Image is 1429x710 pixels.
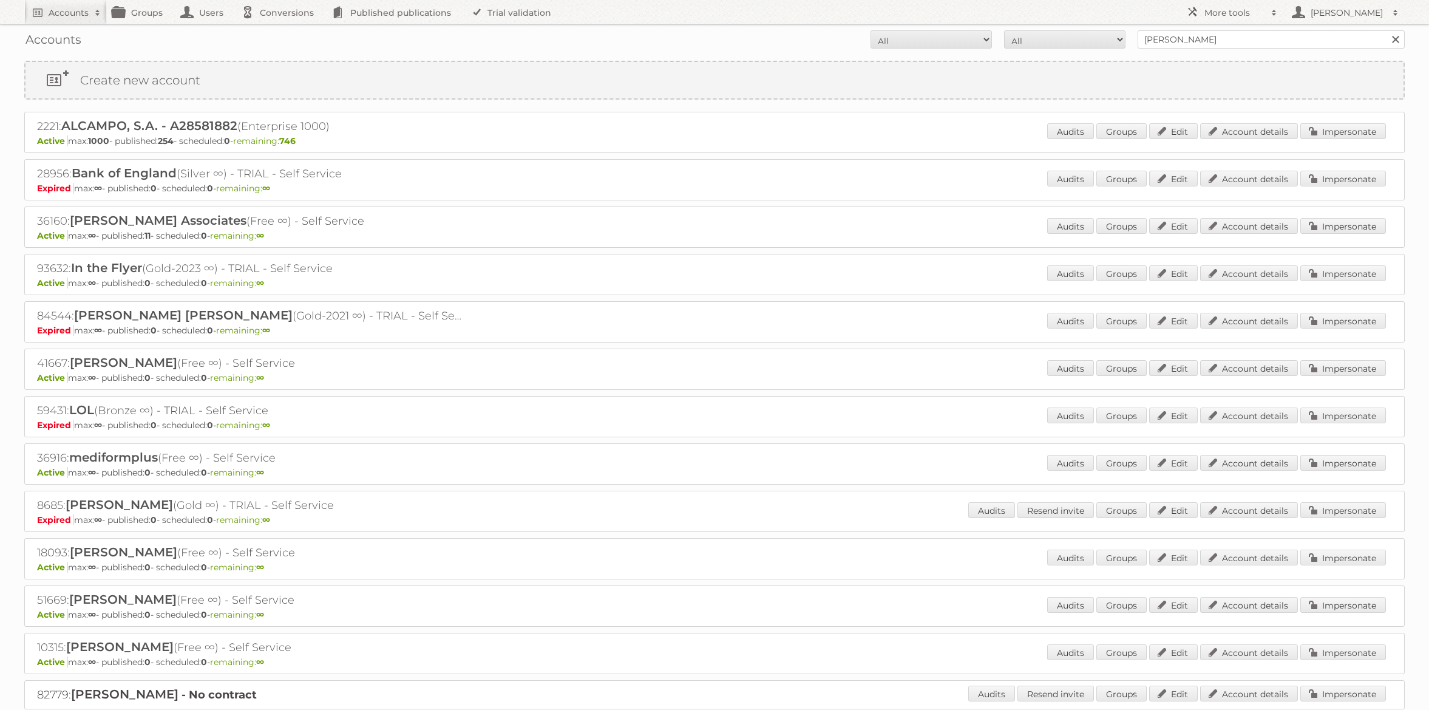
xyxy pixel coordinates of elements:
[1200,313,1298,329] a: Account details
[37,657,68,667] span: Active
[182,688,257,701] strong: - No contract
[37,278,1392,288] p: max: - published: - scheduled: -
[1096,502,1147,518] a: Groups
[1096,550,1147,565] a: Groups
[256,609,264,620] strong: ∞
[37,609,68,620] span: Active
[1149,408,1198,423] a: Edit
[1096,686,1147,701] a: Groups
[1047,218,1094,234] a: Audits
[1300,360,1386,376] a: Impersonate
[74,308,293,323] span: [PERSON_NAME] [PERSON_NAME]
[144,657,151,667] strong: 0
[37,135,1392,146] p: max: - published: - scheduled: -
[216,183,270,194] span: remaining:
[88,467,96,478] strong: ∞
[88,372,96,383] strong: ∞
[1149,265,1198,281] a: Edit
[37,325,1392,336] p: max: - published: - scheduled: -
[1047,597,1094,613] a: Audits
[158,135,174,146] strong: 254
[151,183,157,194] strong: 0
[1300,644,1386,660] a: Impersonate
[49,7,89,19] h2: Accounts
[88,562,96,573] strong: ∞
[216,514,270,525] span: remaining:
[207,325,213,336] strong: 0
[37,230,1392,241] p: max: - published: - scheduled: -
[37,372,68,383] span: Active
[37,562,1392,573] p: max: - published: - scheduled: -
[201,467,207,478] strong: 0
[144,230,151,241] strong: 11
[1204,7,1265,19] h2: More tools
[37,261,462,276] h2: 93632: (Gold-2023 ∞) - TRIAL - Self Service
[1149,123,1198,139] a: Edit
[37,183,74,194] span: Expired
[216,325,270,336] span: remaining:
[210,609,264,620] span: remaining:
[1149,597,1198,613] a: Edit
[37,640,462,655] h2: 10315: (Free ∞) - Self Service
[1200,644,1298,660] a: Account details
[207,420,213,431] strong: 0
[1149,644,1198,660] a: Edit
[37,657,1392,667] p: max: - published: - scheduled: -
[210,230,264,241] span: remaining:
[1300,408,1386,423] a: Impersonate
[144,562,151,573] strong: 0
[1047,360,1094,376] a: Audits
[262,514,270,525] strong: ∞
[216,420,270,431] span: remaining:
[37,420,74,431] span: Expired
[256,372,264,383] strong: ∞
[1300,686,1386,701] a: Impersonate
[25,62,1404,98] a: Create new account
[1149,218,1198,234] a: Edit
[144,609,151,620] strong: 0
[37,609,1392,620] p: max: - published: - scheduled: -
[37,372,1392,383] p: max: - published: - scheduled: -
[72,166,177,180] span: Bank of England
[201,230,207,241] strong: 0
[1096,455,1147,471] a: Groups
[1047,171,1094,186] a: Audits
[1096,408,1147,423] a: Groups
[262,325,270,336] strong: ∞
[1149,502,1198,518] a: Edit
[151,325,157,336] strong: 0
[210,562,264,573] span: remaining:
[1149,360,1198,376] a: Edit
[37,308,462,324] h2: 84544: (Gold-2021 ∞) - TRIAL - Self Service
[1096,265,1147,281] a: Groups
[1047,644,1094,660] a: Audits
[1300,123,1386,139] a: Impersonate
[88,230,96,241] strong: ∞
[1200,360,1298,376] a: Account details
[94,325,102,336] strong: ∞
[1096,597,1147,613] a: Groups
[94,514,102,525] strong: ∞
[1096,313,1147,329] a: Groups
[1300,550,1386,565] a: Impersonate
[37,467,68,478] span: Active
[37,450,462,466] h2: 36916: (Free ∞) - Self Service
[37,514,74,525] span: Expired
[968,686,1015,701] a: Audits
[210,278,264,288] span: remaining:
[1200,455,1298,471] a: Account details
[1200,550,1298,565] a: Account details
[37,213,462,229] h2: 36160: (Free ∞) - Self Service
[1047,550,1094,565] a: Audits
[37,497,462,513] h2: 8685: (Gold ∞) - TRIAL - Self Service
[1300,218,1386,234] a: Impersonate
[1149,171,1198,186] a: Edit
[37,420,1392,431] p: max: - published: - scheduled: -
[37,592,462,608] h2: 51669: (Free ∞) - Self Service
[201,278,207,288] strong: 0
[37,183,1392,194] p: max: - published: - scheduled: -
[1096,360,1147,376] a: Groups
[1096,171,1147,186] a: Groups
[1300,313,1386,329] a: Impersonate
[210,657,264,667] span: remaining:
